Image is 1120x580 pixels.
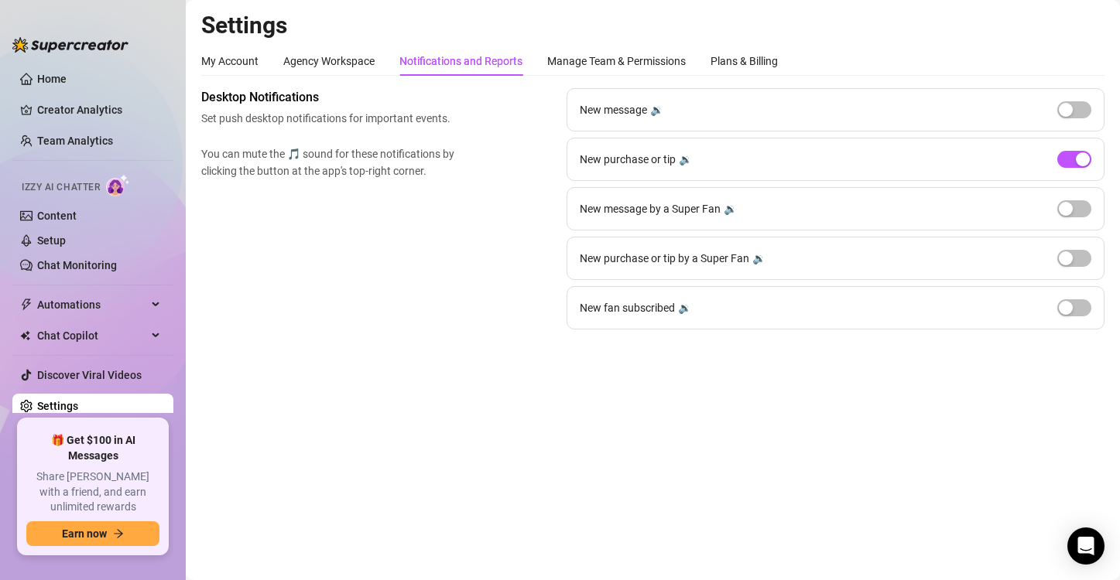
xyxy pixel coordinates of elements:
[106,174,130,196] img: AI Chatter
[22,180,100,195] span: Izzy AI Chatter
[37,259,117,271] a: Chat Monitoring
[679,151,692,168] div: 🔉
[201,88,461,107] span: Desktop Notifications
[113,528,124,539] span: arrow-right
[37,210,77,222] a: Content
[26,521,159,546] button: Earn nowarrow-right
[201,11,1105,40] h2: Settings
[580,200,721,217] span: New message by a Super Fan
[37,234,66,247] a: Setup
[37,292,147,317] span: Automations
[12,37,128,53] img: logo-BBDzfeDw.svg
[580,299,675,316] span: New fan subscribed
[711,53,778,70] div: Plans & Billing
[724,200,737,217] div: 🔉
[201,110,461,127] span: Set push desktop notifications for important events.
[37,97,161,122] a: Creator Analytics
[37,400,78,412] a: Settings
[201,145,461,179] span: You can mute the 🎵 sound for these notifications by clicking the button at the app's top-right co...
[580,250,749,267] span: New purchase or tip by a Super Fan
[752,250,766,267] div: 🔉
[283,53,375,70] div: Agency Workspace
[26,433,159,463] span: 🎁 Get $100 in AI Messages
[201,53,259,70] div: My Account
[26,469,159,515] span: Share [PERSON_NAME] with a friend, and earn unlimited rewards
[20,330,30,341] img: Chat Copilot
[678,299,691,316] div: 🔉
[20,299,33,311] span: thunderbolt
[547,53,686,70] div: Manage Team & Permissions
[37,73,67,85] a: Home
[650,101,663,118] div: 🔉
[399,53,522,70] div: Notifications and Reports
[37,135,113,147] a: Team Analytics
[580,151,676,168] span: New purchase or tip
[62,527,107,540] span: Earn now
[37,369,142,381] a: Discover Viral Videos
[580,101,647,118] span: New message
[37,323,147,348] span: Chat Copilot
[1067,527,1105,565] div: Open Intercom Messenger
